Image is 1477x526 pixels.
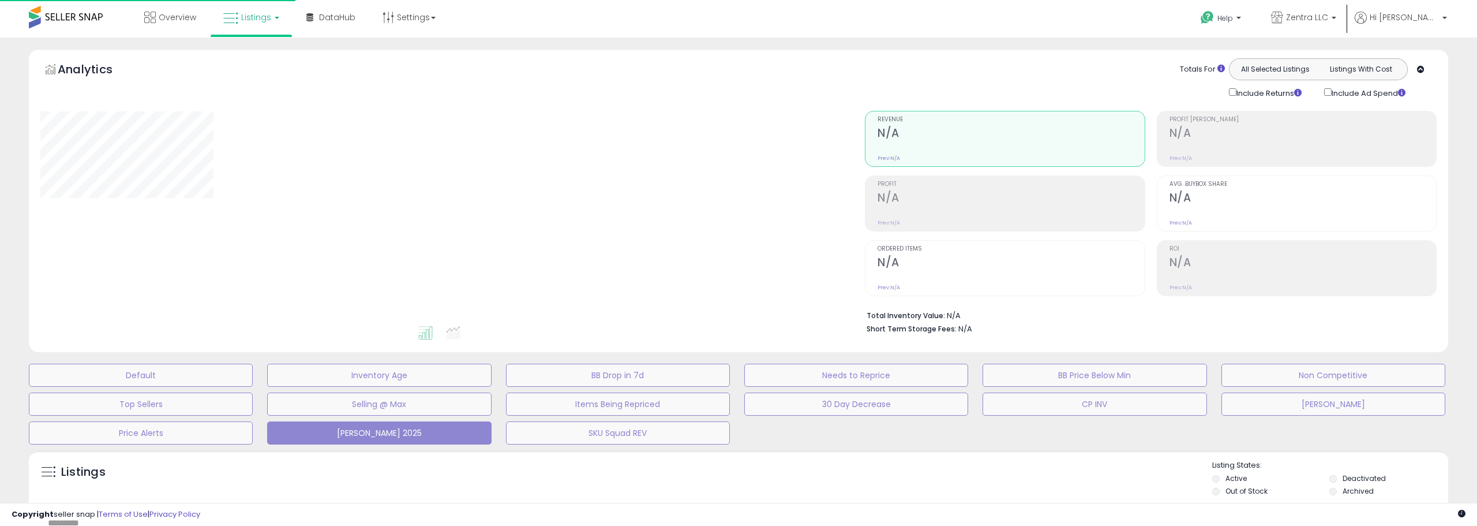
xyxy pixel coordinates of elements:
[1220,86,1315,99] div: Include Returns
[29,364,253,387] button: Default
[1355,12,1447,38] a: Hi [PERSON_NAME]
[1169,191,1436,207] h2: N/A
[878,181,1144,188] span: Profit
[12,509,54,520] strong: Copyright
[983,393,1206,416] button: CP INV
[983,364,1206,387] button: BB Price Below Min
[319,12,355,23] span: DataHub
[58,61,135,80] h5: Analytics
[878,191,1144,207] h2: N/A
[506,421,730,445] button: SKU Squad REV
[1315,86,1424,99] div: Include Ad Spend
[958,323,972,334] span: N/A
[1169,219,1192,226] small: Prev: N/A
[1169,246,1436,252] span: ROI
[878,155,900,162] small: Prev: N/A
[159,12,196,23] span: Overview
[12,509,200,520] div: seller snap | |
[1370,12,1439,23] span: Hi [PERSON_NAME]
[878,219,900,226] small: Prev: N/A
[1286,12,1328,23] span: Zentra LLC
[29,421,253,445] button: Price Alerts
[878,246,1144,252] span: Ordered Items
[1191,2,1253,38] a: Help
[1200,10,1214,25] i: Get Help
[1169,155,1192,162] small: Prev: N/A
[867,324,957,334] b: Short Term Storage Fees:
[867,311,945,320] b: Total Inventory Value:
[1169,284,1192,291] small: Prev: N/A
[1221,393,1445,416] button: [PERSON_NAME]
[878,256,1144,271] h2: N/A
[744,393,968,416] button: 30 Day Decrease
[1232,62,1318,77] button: All Selected Listings
[1169,181,1436,188] span: Avg. Buybox Share
[878,284,900,291] small: Prev: N/A
[1169,117,1436,123] span: Profit [PERSON_NAME]
[241,12,271,23] span: Listings
[878,126,1144,142] h2: N/A
[1318,62,1404,77] button: Listings With Cost
[1169,126,1436,142] h2: N/A
[1169,256,1436,271] h2: N/A
[878,117,1144,123] span: Revenue
[267,421,491,445] button: [PERSON_NAME] 2025
[867,308,1428,322] li: N/A
[1217,13,1233,23] span: Help
[506,364,730,387] button: BB Drop in 7d
[1180,64,1225,75] div: Totals For
[506,393,730,416] button: Items Being Repriced
[744,364,968,387] button: Needs to Reprice
[267,364,491,387] button: Inventory Age
[267,393,491,416] button: Selling @ Max
[29,393,253,416] button: Top Sellers
[1221,364,1445,387] button: Non Competitive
